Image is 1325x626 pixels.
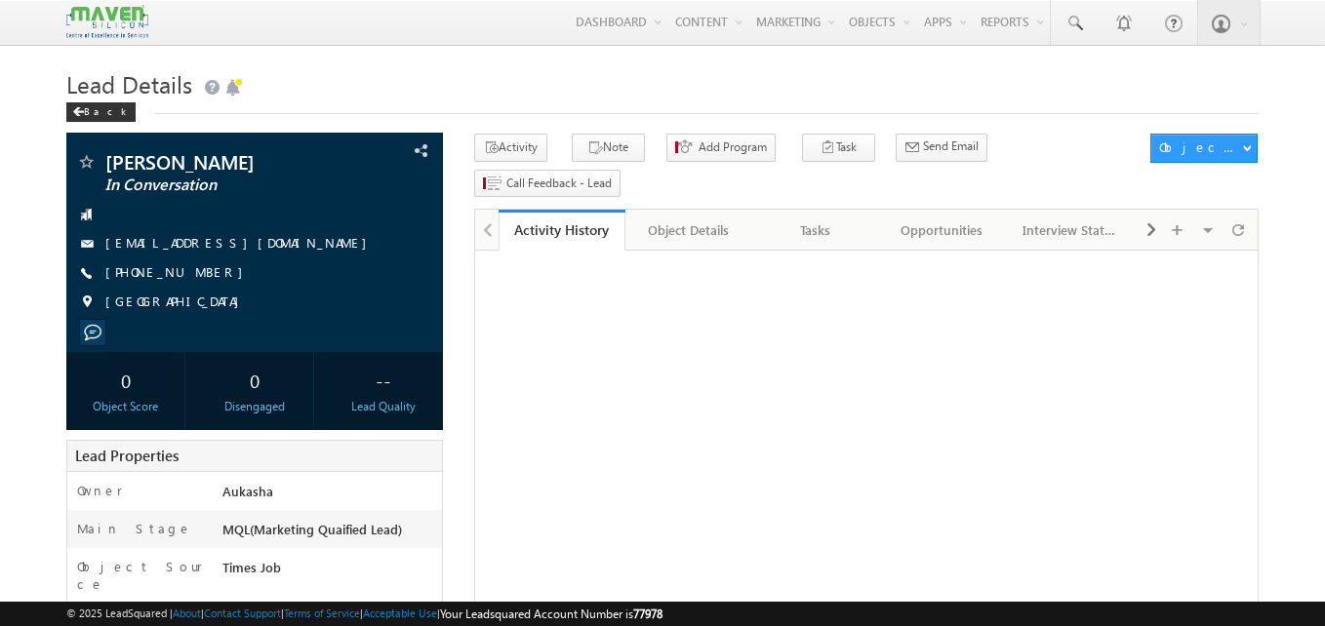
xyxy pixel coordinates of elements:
a: Contact Support [204,606,281,619]
button: Activity [474,134,547,162]
button: Add Program [666,134,776,162]
button: Send Email [896,134,987,162]
label: Object Source [77,558,203,593]
span: Send Email [923,137,979,155]
span: [PHONE_NUMBER] [105,263,253,283]
div: Tasks [768,218,862,242]
button: Task [802,134,875,162]
div: 0 [200,362,308,398]
button: Object Actions [1150,134,1258,163]
div: Interview Status [1023,218,1116,242]
label: Main Stage [77,520,192,537]
img: Custom Logo [66,5,148,39]
div: Disengaged [200,398,308,415]
div: Activity History [513,220,611,239]
div: Lead Quality [329,398,437,415]
span: Add Program [699,138,767,156]
a: [EMAIL_ADDRESS][DOMAIN_NAME] [105,234,377,251]
span: Aukasha [222,483,273,499]
div: Object Actions [1159,138,1242,156]
span: © 2025 LeadSquared | | | | | [66,605,662,623]
div: -- [329,362,437,398]
div: MQL(Marketing Quaified Lead) [218,520,443,547]
a: Back [66,101,145,118]
span: [GEOGRAPHIC_DATA] [105,293,249,312]
a: Acceptable Use [363,606,437,619]
a: Opportunities [879,210,1006,251]
div: Times Job [218,558,443,585]
button: Note [572,134,645,162]
a: Tasks [752,210,879,251]
label: Owner [77,482,123,499]
a: About [173,606,201,619]
a: Activity History [499,210,625,251]
a: Object Details [625,210,752,251]
div: Opportunities [895,218,988,242]
span: In Conversation [105,176,338,195]
div: 0 [71,362,180,398]
button: Call Feedback - Lead [474,170,621,198]
a: Terms of Service [284,606,360,619]
a: Interview Status [1007,210,1134,251]
div: Object Score [71,398,180,415]
span: Call Feedback - Lead [506,175,612,192]
span: [PERSON_NAME] [105,152,338,172]
div: Object Details [641,218,735,242]
span: 77978 [633,606,662,621]
span: Your Leadsquared Account Number is [440,606,662,621]
div: Back [66,102,136,122]
span: Lead Properties [75,446,179,465]
span: Lead Details [66,68,192,99]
